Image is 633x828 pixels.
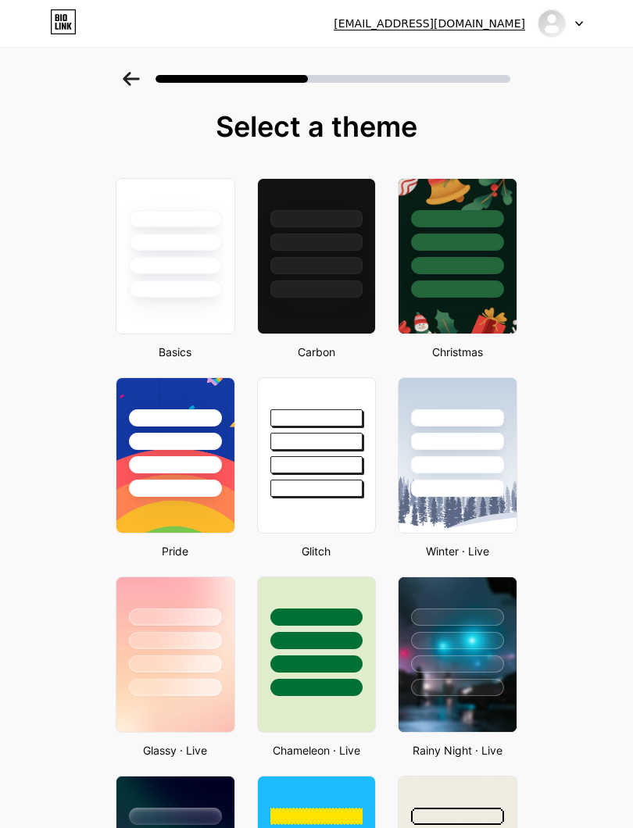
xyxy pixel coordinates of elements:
[537,9,567,38] img: Ritesh Shah
[111,344,240,360] div: Basics
[111,543,240,559] div: Pride
[393,344,522,360] div: Christmas
[111,742,240,758] div: Glassy · Live
[393,742,522,758] div: Rainy Night · Live
[393,543,522,559] div: Winter · Live
[252,344,381,360] div: Carbon
[109,111,524,142] div: Select a theme
[252,543,381,559] div: Glitch
[252,742,381,758] div: Chameleon · Live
